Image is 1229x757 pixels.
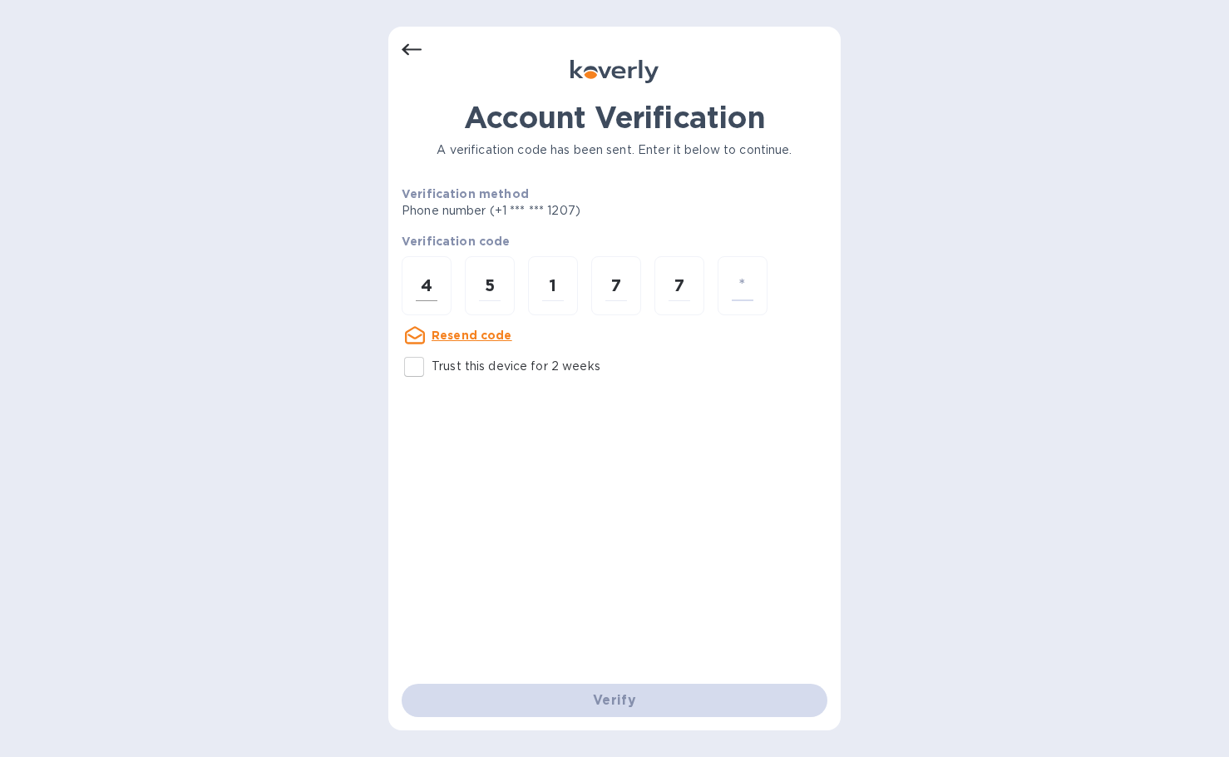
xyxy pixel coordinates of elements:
p: Phone number (+1 *** *** 1207) [402,202,708,220]
h1: Account Verification [402,100,827,135]
b: Verification method [402,187,529,200]
p: A verification code has been sent. Enter it below to continue. [402,141,827,159]
p: Trust this device for 2 weeks [432,358,600,375]
u: Resend code [432,329,512,342]
p: Verification code [402,233,827,250]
